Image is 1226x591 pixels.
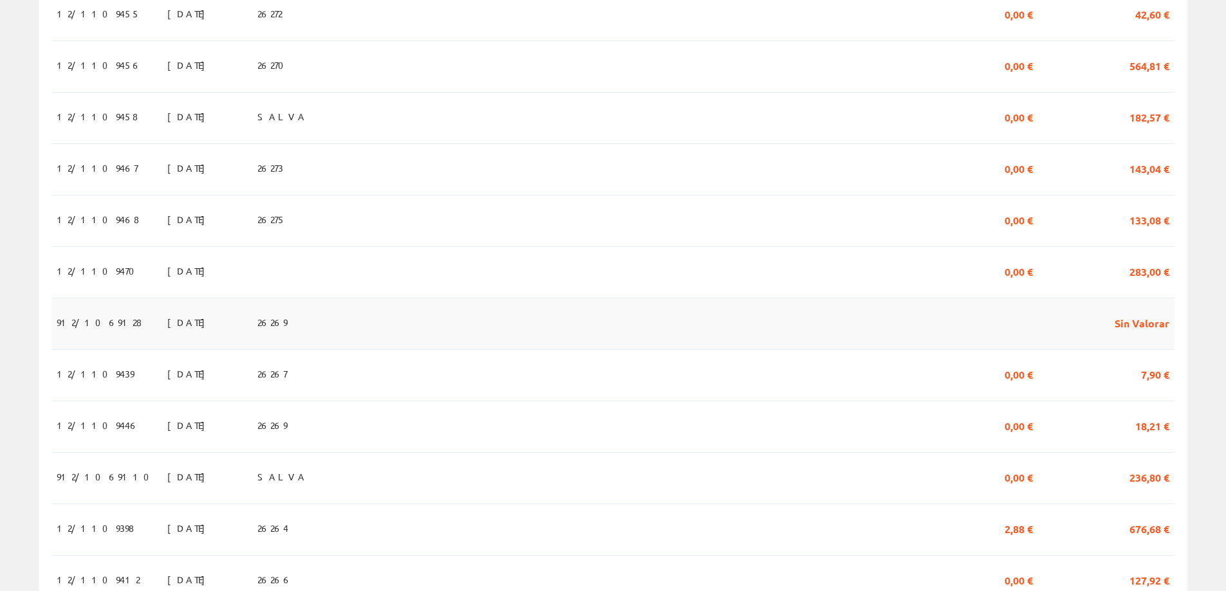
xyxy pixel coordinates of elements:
[1115,311,1169,333] span: Sin Valorar
[57,568,140,590] span: 12/1109412
[1005,517,1033,539] span: 2,88 €
[257,54,292,76] span: 26270
[57,517,134,539] span: 12/1109398
[167,466,212,487] span: [DATE]
[57,466,157,487] span: 912/1069110
[57,208,139,230] span: 12/1109468
[1005,105,1033,127] span: 0,00 €
[1129,517,1169,539] span: 676,68 €
[1141,363,1169,385] span: 7,90 €
[167,363,212,385] span: [DATE]
[1129,157,1169,179] span: 143,04 €
[1129,54,1169,76] span: 564,81 €
[257,517,288,539] span: 26264
[167,157,212,179] span: [DATE]
[57,414,139,436] span: 12/1109446
[57,3,140,24] span: 12/1109455
[1135,3,1169,24] span: 42,60 €
[57,105,138,127] span: 12/1109458
[167,260,212,282] span: [DATE]
[1129,260,1169,282] span: 283,00 €
[1005,208,1033,230] span: 0,00 €
[167,208,212,230] span: [DATE]
[1129,208,1169,230] span: 133,08 €
[257,466,307,487] span: SALVA
[167,568,212,590] span: [DATE]
[167,414,212,436] span: [DATE]
[57,260,142,282] span: 12/1109470
[1129,105,1169,127] span: 182,57 €
[57,363,134,385] span: 12/1109439
[257,208,286,230] span: 26275
[167,3,212,24] span: [DATE]
[1135,414,1169,436] span: 18,21 €
[167,105,212,127] span: [DATE]
[1005,260,1033,282] span: 0,00 €
[257,414,287,436] span: 26269
[1005,466,1033,487] span: 0,00 €
[1005,414,1033,436] span: 0,00 €
[257,105,307,127] span: SALVA
[167,311,212,333] span: [DATE]
[57,311,142,333] span: 912/1069128
[257,568,292,590] span: 26266
[257,3,282,24] span: 26272
[1129,466,1169,487] span: 236,80 €
[57,54,142,76] span: 12/1109456
[1005,54,1033,76] span: 0,00 €
[1005,363,1033,385] span: 0,00 €
[167,517,212,539] span: [DATE]
[167,54,212,76] span: [DATE]
[1005,3,1033,24] span: 0,00 €
[257,157,283,179] span: 26273
[1129,568,1169,590] span: 127,92 €
[1005,568,1033,590] span: 0,00 €
[257,363,287,385] span: 26267
[57,157,138,179] span: 12/1109467
[257,311,287,333] span: 26269
[1005,157,1033,179] span: 0,00 €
